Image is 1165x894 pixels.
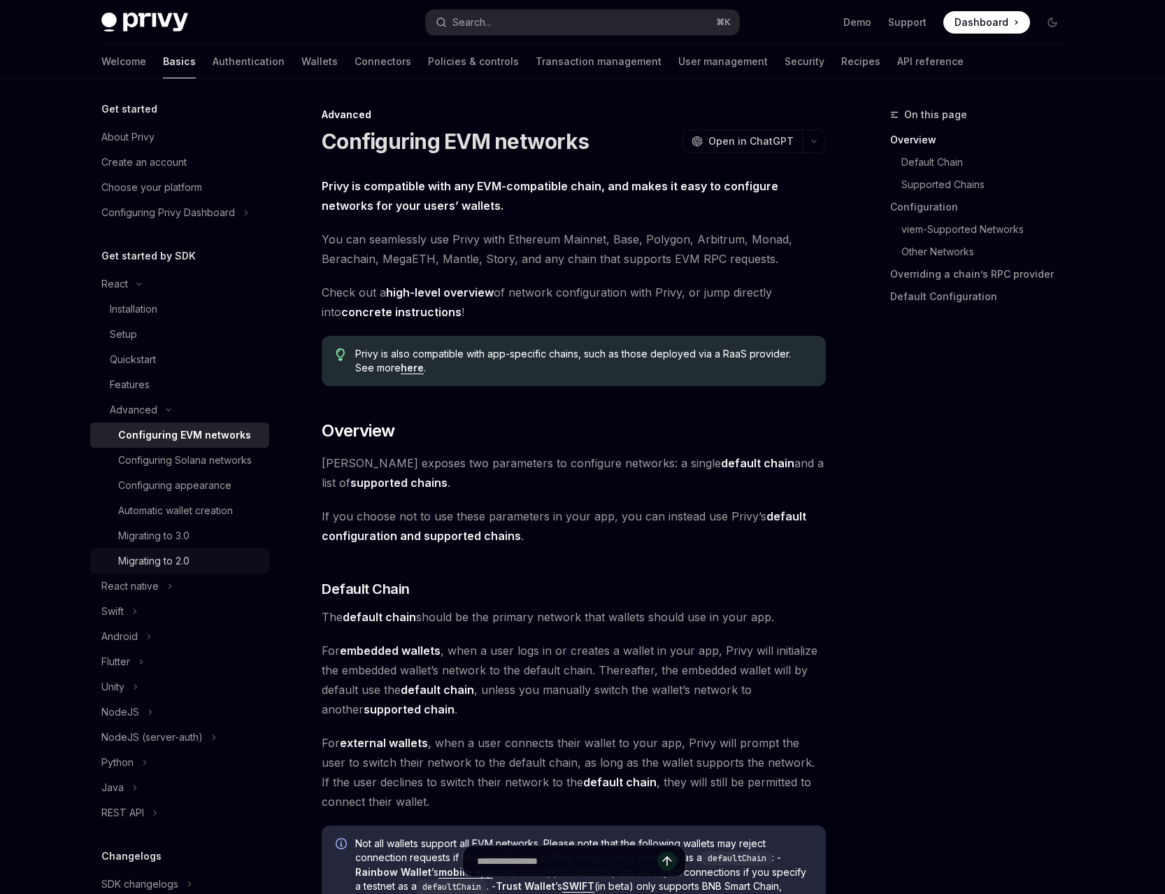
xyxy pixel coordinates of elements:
a: Support [888,15,927,29]
a: Transaction management [536,45,662,78]
h1: Configuring EVM networks [322,129,589,154]
div: REST API [101,804,144,821]
strong: default chain [401,683,474,697]
div: SDK changelogs [101,876,178,893]
span: Overview [322,420,394,442]
img: dark logo [101,13,188,32]
div: NodeJS (server-auth) [101,729,203,746]
div: NodeJS [101,704,139,721]
span: Dashboard [955,15,1008,29]
a: Migrating to 2.0 [90,548,269,574]
div: Migrating to 2.0 [118,553,190,569]
a: Features [90,372,269,397]
div: Configuring appearance [118,477,231,494]
span: If you choose not to use these parameters in your app, you can instead use Privy’s . [322,506,826,546]
div: Android [101,628,138,645]
h5: Get started by SDK [101,248,196,264]
h5: Changelogs [101,848,162,865]
button: Search...⌘K [426,10,739,35]
a: Dashboard [943,11,1030,34]
button: Send message [657,851,677,871]
div: Migrating to 3.0 [118,527,190,544]
a: Supported Chains [901,173,1075,196]
a: Configuring EVM networks [90,423,269,448]
span: Open in ChatGPT [708,134,794,148]
strong: default chain [343,610,416,624]
div: Python [101,754,134,771]
a: Automatic wallet creation [90,498,269,523]
a: here [401,362,424,374]
a: Migrating to 3.0 [90,523,269,548]
div: Java [101,779,124,796]
a: Basics [163,45,196,78]
a: Configuring Solana networks [90,448,269,473]
a: Policies & controls [428,45,519,78]
strong: external wallets [340,736,428,750]
div: Quickstart [110,351,156,368]
a: Configuring appearance [90,473,269,498]
button: Open in ChatGPT [682,129,802,153]
a: concrete instructions [341,305,462,320]
strong: embedded wallets [340,644,441,658]
a: supported chain [364,702,455,717]
a: Security [785,45,824,78]
span: You can seamlessly use Privy with Ethereum Mainnet, Base, Polygon, Arbitrum, Monad, Berachain, Me... [322,229,826,269]
div: Unity [101,679,124,695]
a: Installation [90,297,269,322]
span: Check out a of network configuration with Privy, or jump directly into ! [322,283,826,322]
a: About Privy [90,125,269,150]
div: Setup [110,326,137,343]
a: Recipes [841,45,880,78]
a: viem-Supported Networks [901,218,1075,241]
span: Privy is also compatible with app-specific chains, such as those deployed via a RaaS provider. Se... [355,347,812,375]
strong: default chain [583,775,657,789]
a: Wallets [301,45,338,78]
div: Features [110,376,150,393]
div: Configuring Privy Dashboard [101,204,235,221]
strong: Privy is compatible with any EVM-compatible chain, and makes it easy to configure networks for yo... [322,179,778,213]
div: Search... [452,14,492,31]
div: Advanced [110,402,157,418]
svg: Info [336,838,350,852]
a: Welcome [101,45,146,78]
a: Overriding a chain’s RPC provider [890,263,1075,285]
a: Overview [890,129,1075,151]
a: default chain [721,456,794,471]
a: Default Configuration [890,285,1075,308]
svg: Tip [336,348,345,361]
a: Connectors [355,45,411,78]
span: For , when a user connects their wallet to your app, Privy will prompt the user to switch their n... [322,733,826,811]
div: Configuring EVM networks [118,427,251,444]
div: Swift [101,603,124,620]
div: Configuring Solana networks [118,452,252,469]
span: For , when a user logs in or creates a wallet in your app, Privy will initialize the embedded wal... [322,641,826,719]
span: ⌘ K [716,17,731,28]
a: Quickstart [90,347,269,372]
span: Default Chain [322,579,410,599]
div: Advanced [322,108,826,122]
div: Flutter [101,653,130,670]
a: high-level overview [386,285,494,300]
div: Choose your platform [101,179,202,196]
a: User management [678,45,768,78]
a: Choose your platform [90,175,269,200]
a: Other Networks [901,241,1075,263]
span: [PERSON_NAME] exposes two parameters to configure networks: a single and a list of . [322,453,826,492]
span: The should be the primary network that wallets should use in your app. [322,607,826,627]
a: Demo [843,15,871,29]
div: About Privy [101,129,155,146]
strong: default chain [721,456,794,470]
h5: Get started [101,101,157,118]
div: Installation [110,301,157,318]
span: On this page [904,106,967,123]
a: Authentication [213,45,285,78]
a: Default Chain [901,151,1075,173]
div: Create an account [101,154,187,171]
a: Configuration [890,196,1075,218]
a: Create an account [90,150,269,175]
div: React native [101,578,159,595]
strong: supported chain [364,702,455,716]
a: API reference [897,45,964,78]
a: supported chains [350,476,448,490]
